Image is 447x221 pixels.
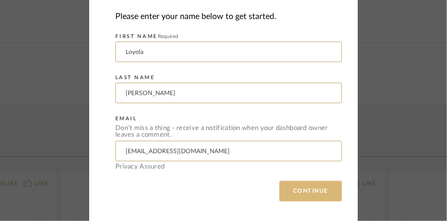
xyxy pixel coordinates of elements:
[115,33,178,40] label: FIRST NAME
[115,75,155,81] label: LAST NAME
[115,125,342,138] div: Don’t miss a thing - receive a notification when your dashboard owner leaves a comment.
[115,42,342,62] input: Enter First Name
[279,181,342,201] button: CONTINUE
[115,10,342,24] div: Please enter your name below to get started.
[115,116,137,122] label: EMAIL
[115,163,342,170] div: Privacy Assured
[158,34,178,39] span: Required
[115,83,342,103] input: Enter Last Name
[115,141,342,161] input: Enter Email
